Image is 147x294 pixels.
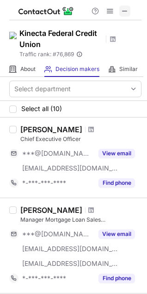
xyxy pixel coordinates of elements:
span: Select all (10) [21,105,62,112]
span: ***@[DOMAIN_NAME] [22,230,93,238]
h1: Kinecta Federal Credit Union [19,28,103,50]
span: Traffic rank: # 76,869 [19,51,74,58]
div: Select department [14,84,71,94]
div: Manager Mortgage Loan Sales [GEOGRAPHIC_DATA] [20,216,141,224]
button: Reveal Button [98,229,135,239]
button: Reveal Button [98,178,135,188]
button: Reveal Button [98,149,135,158]
span: About [20,65,36,73]
span: Similar [119,65,138,73]
span: [EMAIL_ADDRESS][DOMAIN_NAME] [22,164,118,172]
span: Decision makers [55,65,99,73]
div: [PERSON_NAME] [20,125,82,134]
img: ContactOut v5.3.10 [18,6,74,17]
button: Reveal Button [98,274,135,283]
span: [EMAIL_ADDRESS][DOMAIN_NAME] [22,259,118,268]
div: [PERSON_NAME] [20,206,82,215]
span: [EMAIL_ADDRESS][DOMAIN_NAME] [22,245,118,253]
img: c8dbd95a2be1e114960f9ea8193ea696 [9,32,17,50]
div: Chief Executive Officer [20,135,141,143]
span: ***@[DOMAIN_NAME] [22,149,93,158]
